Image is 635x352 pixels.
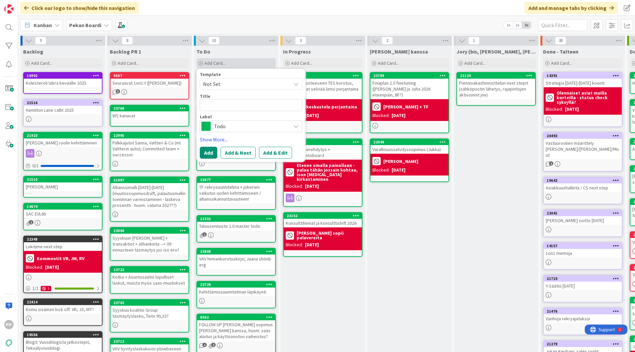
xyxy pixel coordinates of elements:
[4,338,14,348] img: avatar
[69,22,101,28] b: Pekan Boardi
[4,320,14,329] div: PP
[547,244,622,248] div: 14157
[392,112,405,119] div: [DATE]
[27,237,102,242] div: 22348
[551,60,572,66] span: Add Card...
[24,182,102,191] div: [PERSON_NAME]
[372,167,390,174] div: Blocked:
[27,100,102,105] div: 21516
[370,145,448,154] div: Varallisuusselvityssopimus (Jukka)
[544,133,622,139] div: 20493
[547,178,622,183] div: 19642
[24,133,102,147] div: 21923[PERSON_NAME] roolin kehittäminen
[297,163,360,181] b: Etenee omalla painollaan - palaa tähän jossain kohtaa, ison [MEDICAL_DATA] kirkastaminen
[456,48,536,55] span: Jory (bis, kenno, bohr)
[286,183,303,190] div: Blocked:
[200,282,275,287] div: 23729
[197,216,275,230] div: 21332Talousennuste 2.0 master todo
[287,140,362,144] div: 21695
[200,147,217,159] button: Add
[110,73,189,87] div: 9507Seuraavat 1on1:t ([PERSON_NAME])
[544,73,622,87] div: 14391Strategia [DATE]-[DATE] koonti
[544,73,622,79] div: 14391
[284,145,362,160] div: Atakanin perehdytys + taloushallintoboard
[110,138,189,159] div: Palkkajutut Sanna, Valtteri & Co (ml. Valtterin auto); Committed team + successor
[544,341,622,347] div: 21279
[31,60,52,66] span: Add Card...
[544,243,622,257] div: 141571on1 memoja
[221,147,256,159] button: Add & Next
[110,177,189,183] div: 21997
[197,249,275,254] div: 23808
[203,80,286,88] span: Not Set
[287,214,362,218] div: 23152
[196,48,210,55] span: To Do
[24,138,102,147] div: [PERSON_NAME] roolin kehittäminen
[547,134,622,138] div: 20493
[297,231,360,240] b: [PERSON_NAME] sopii palavereita
[200,136,302,143] a: Show More...
[544,183,622,192] div: Asiakkuushallinta / CS next step
[34,3,36,8] div: 1
[200,315,275,320] div: 8562
[547,73,622,78] div: 14391
[110,306,189,320] div: Syyskuu koalitio Group täsmäytyslasku, Tomi 90,33?
[538,19,587,31] input: Quick Filter...
[544,243,622,249] div: 14157
[27,73,102,78] div: 16902
[14,1,30,9] span: Support
[370,139,448,145] div: 22949
[110,267,189,273] div: 23722
[544,216,622,225] div: [PERSON_NAME] soitto [DATE]
[110,273,189,287] div: Kotka + Asuntosäätiö lopulliset laskut, muista myös saas-muutokset
[259,147,292,159] button: Add & Edit
[24,100,102,106] div: 21516
[284,213,362,219] div: 23152
[200,177,275,182] div: 23677
[378,60,399,66] span: Add Card...
[27,204,102,209] div: 14674
[287,73,362,78] div: 23416
[544,276,622,290] div: 21710Y-Säätiö [DATE]
[383,104,429,109] b: [PERSON_NAME] + TF
[24,305,102,314] div: Komu sisäinen kick off: VR, JS, MT?
[118,60,139,66] span: Add Card...
[555,37,566,45] span: 38
[544,314,622,323] div: Vanhoja rekryajatuksia
[284,213,362,227] div: 23152Konsulttihinnat ja konsulttishift 2026
[24,176,102,191] div: 21510[PERSON_NAME]
[24,100,102,114] div: 21516Hamilton Lane callit 2025
[20,2,139,14] div: Click our logo to show/hide this navigation
[547,211,622,215] div: 22041
[197,282,275,296] div: 23729Kehittämissuunnitelman läpikäynti
[392,167,405,174] div: [DATE]
[457,73,535,79] div: 21124
[24,73,102,87] div: 16902Kolesteroli labra keväälle 2025
[41,286,51,291] div: 1
[113,73,189,78] div: 9507
[32,285,39,292] span: 1 / 1
[110,183,189,210] div: Allianssimalli [DATE]-[DATE] (muutossopimusdraft, palautusmallin toiminnan varmistaminen - laskev...
[24,332,102,338] div: 19556
[457,73,535,99] div: 21124Pienasiakashinnoittelun next stepit (sähköpostin lähetys, rajapintojen aktivoinnit jne)
[24,133,102,138] div: 21923
[200,216,275,221] div: 21332
[110,105,189,120] div: 23769WS kanavat
[504,22,513,28] span: 1x
[208,37,220,45] span: 10
[284,139,362,160] div: 21695Atakanin perehdytys + taloushallintoboard
[373,73,448,78] div: 23789
[113,106,189,111] div: 23769
[305,241,319,248] div: [DATE]
[373,140,448,144] div: 22949
[547,276,622,281] div: 21710
[284,73,362,99] div: 23416Talousennusteeseen TES korotus, kun hommat selviää (ensi perjantaina lisäinfoa)
[547,309,622,314] div: 21476
[197,314,275,320] div: 8562
[283,48,311,55] span: In Progress
[295,37,306,45] span: 3
[24,299,102,314] div: 22414Komu sisäinen kick off: VR, JS, MT?
[34,21,52,29] span: Kanban
[382,37,393,45] span: 2
[110,133,189,159] div: 22995Palkkajutut Sanna, Valtteri & Co (ml. Valtterin auto); Committed team + successor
